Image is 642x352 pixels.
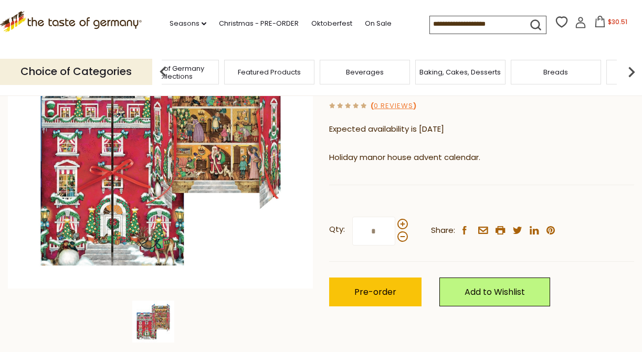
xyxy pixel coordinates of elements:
a: Add to Wishlist [439,278,550,306]
span: $30.51 [608,17,627,26]
a: Beverages [346,68,384,76]
button: $30.51 [588,16,633,31]
a: Oktoberfest [311,18,352,29]
p: Expected availability is [DATE] [329,123,634,136]
a: On Sale [365,18,392,29]
a: 0 Reviews [374,101,413,112]
img: Windel Manor House Advent Calendar [132,301,174,343]
span: Share: [431,224,455,237]
img: next arrow [621,61,642,82]
a: Seasons [170,18,206,29]
a: Christmas - PRE-ORDER [219,18,299,29]
span: ( ) [371,101,416,111]
img: previous arrow [153,61,174,82]
button: Pre-order [329,278,422,306]
a: Baking, Cakes, Desserts [419,68,501,76]
p: Holiday manor house advent calendar. [329,151,634,164]
a: Taste of Germany Collections [132,65,216,80]
span: Pre-order [354,286,396,298]
strong: Qty: [329,223,345,236]
a: Breads [543,68,568,76]
input: Qty: [352,217,395,246]
a: Featured Products [238,68,301,76]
